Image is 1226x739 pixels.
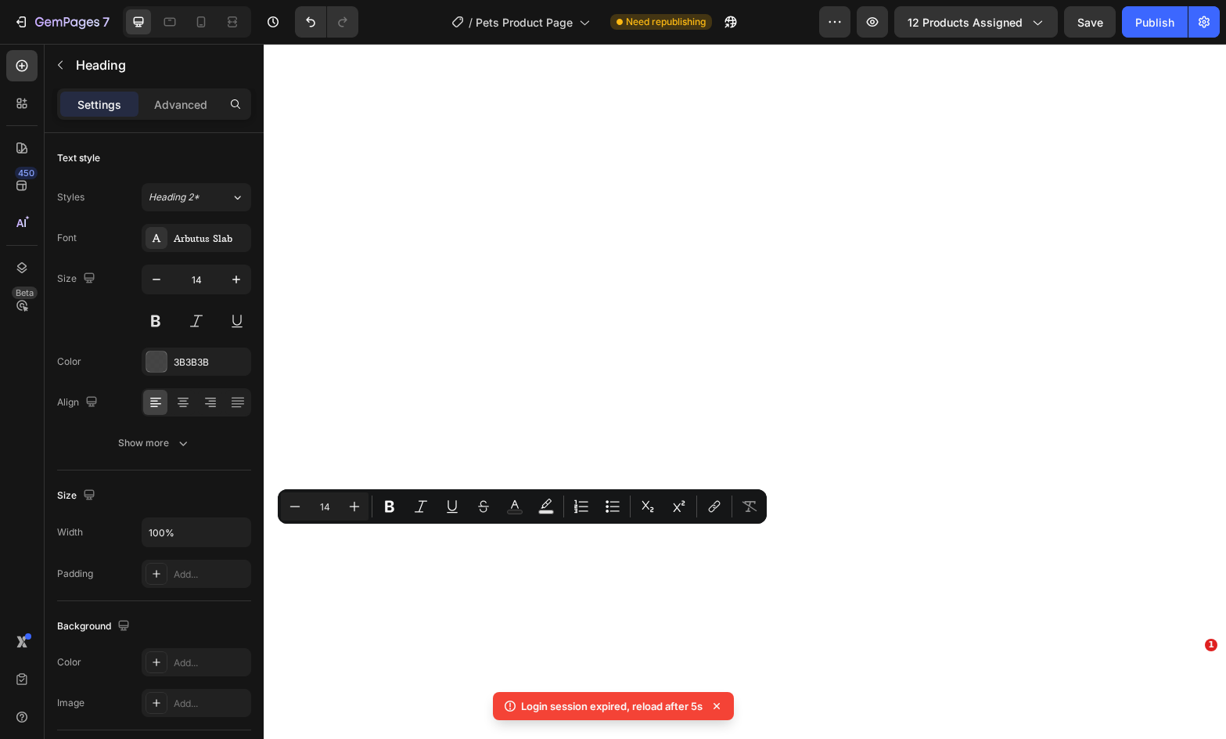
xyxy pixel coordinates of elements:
[174,232,247,246] div: Arbutus Slab
[908,14,1023,31] span: 12 products assigned
[264,44,1226,739] iframe: Design area
[142,183,251,211] button: Heading 2*
[15,167,38,179] div: 450
[57,616,133,637] div: Background
[57,269,99,290] div: Size
[469,14,473,31] span: /
[12,287,38,299] div: Beta
[57,231,77,245] div: Font
[77,96,121,113] p: Settings
[57,567,93,581] div: Padding
[1077,16,1103,29] span: Save
[1064,6,1116,38] button: Save
[57,429,251,457] button: Show more
[1122,6,1188,38] button: Publish
[57,151,100,165] div: Text style
[1173,662,1210,700] iframe: Intercom live chat
[57,355,81,369] div: Color
[102,13,110,31] p: 7
[278,489,767,524] div: Editor contextual toolbar
[174,568,247,582] div: Add...
[57,525,83,539] div: Width
[142,518,250,546] input: Auto
[1205,639,1217,651] span: 1
[57,392,101,413] div: Align
[149,190,200,204] span: Heading 2*
[174,697,247,711] div: Add...
[1135,14,1174,31] div: Publish
[76,56,245,74] p: Heading
[894,6,1058,38] button: 12 products assigned
[174,656,247,670] div: Add...
[118,435,191,451] div: Show more
[174,355,247,369] div: 3B3B3B
[6,6,117,38] button: 7
[57,190,84,204] div: Styles
[154,96,207,113] p: Advanced
[57,655,81,669] div: Color
[626,15,706,29] span: Need republishing
[476,14,573,31] span: Pets Product Page
[57,485,99,506] div: Size
[57,696,84,710] div: Image
[521,698,703,714] p: Login session expired, reload after 5s
[295,6,358,38] div: Undo/Redo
